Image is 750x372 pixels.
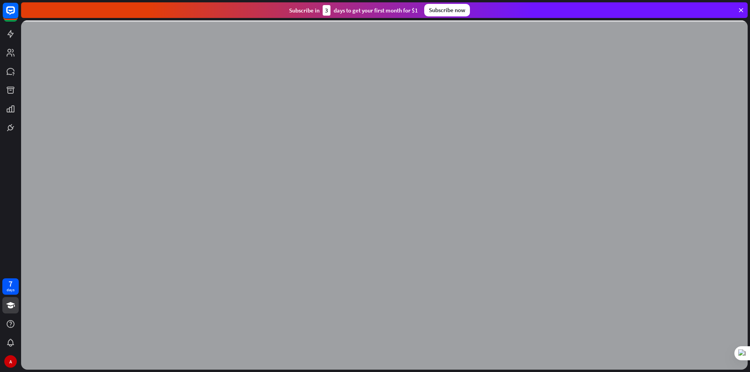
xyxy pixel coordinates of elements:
[7,287,14,293] div: days
[2,278,19,295] a: 7 days
[9,280,12,287] div: 7
[289,5,418,16] div: Subscribe in days to get your first month for $1
[424,4,470,16] div: Subscribe now
[4,355,17,368] div: A
[323,5,330,16] div: 3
